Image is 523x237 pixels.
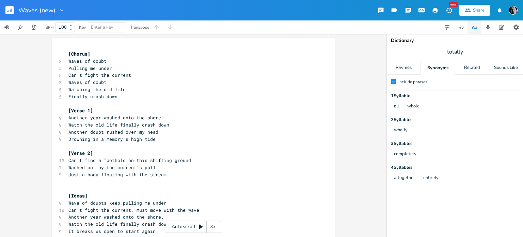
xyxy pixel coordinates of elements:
div: Synonyms [421,61,455,75]
div: 1 Syllable [391,94,519,98]
span: Can't find a foothold on this shifting ground [68,157,191,163]
span: Waves (new) [18,7,56,13]
button: whole [407,104,419,109]
span: Can't fight the current [68,72,131,78]
button: Share [459,5,490,16]
div: 3 Syllable s [391,142,519,146]
span: [Verse 2] [68,150,93,156]
span: [Verse 1] [68,107,93,114]
button: all [394,104,399,109]
div: Related [455,61,489,75]
span: Drowning in a memory's high tide [68,136,156,142]
span: Washed out by the current's pull [68,164,156,171]
span: Watch the old life finally crash down [68,221,169,227]
div: 4 Syllable s [391,165,519,170]
button: wholly [394,128,408,133]
span: Enter a key [91,24,113,30]
div: BPM [46,26,53,29]
div: Key [79,25,86,29]
span: Another doubt rushed over my head [68,129,158,135]
span: Waves of doubt [68,79,107,85]
span: Can't fight the current, must move with the wave [68,207,199,213]
img: RTW72 [509,6,518,15]
span: Pulling me under [68,65,112,71]
span: Watching the old life [68,86,126,92]
button: New [442,4,456,16]
span: Wave of doubts keep pulling me under [68,200,167,206]
button: altogether [394,175,415,181]
span: [Chorus] [68,51,90,57]
span: Finally crash down [68,93,117,100]
div: Sounds Like [489,61,523,75]
div: Share [473,7,485,13]
span: Another year washed onto the shore [68,115,161,121]
div: New [449,2,458,7]
div: Include phrases [398,80,427,84]
div: Autoscroll [166,221,221,233]
div: 2 Syllable s [391,118,519,122]
div: Rhymes [387,61,421,75]
span: Waves of doubt [68,58,107,64]
span: Just a body floating with the stream. [68,172,169,178]
span: totally [447,48,463,56]
div: Dictionary [391,38,519,43]
span: [Ideas] [68,193,88,199]
div: Transpose [130,25,149,29]
button: completely [394,151,416,157]
span: Another year washed onto the shore. [68,214,164,220]
span: Watch the old life finally crash down [68,122,169,128]
button: entirely [423,175,439,181]
div: 3x [207,221,219,233]
span: It breaks us open to start again. [68,228,158,234]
